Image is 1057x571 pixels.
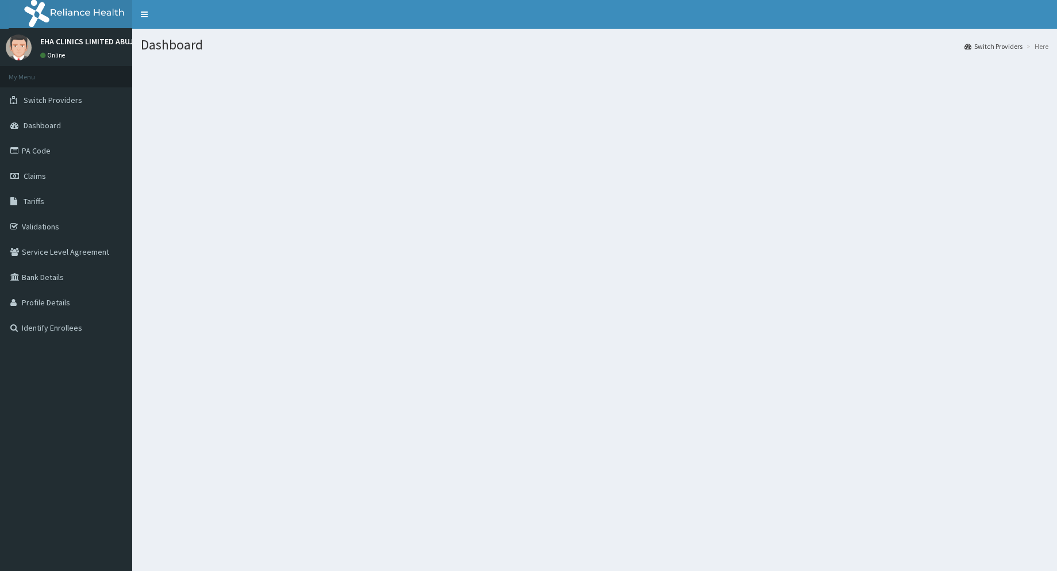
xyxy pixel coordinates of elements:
[964,41,1023,51] a: Switch Providers
[40,37,138,45] p: EHA CLINICS LIMITED ABUJA
[141,37,1048,52] h1: Dashboard
[24,196,44,206] span: Tariffs
[40,51,68,59] a: Online
[6,35,32,60] img: User Image
[1024,41,1048,51] li: Here
[24,95,82,105] span: Switch Providers
[24,171,46,181] span: Claims
[24,120,61,131] span: Dashboard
